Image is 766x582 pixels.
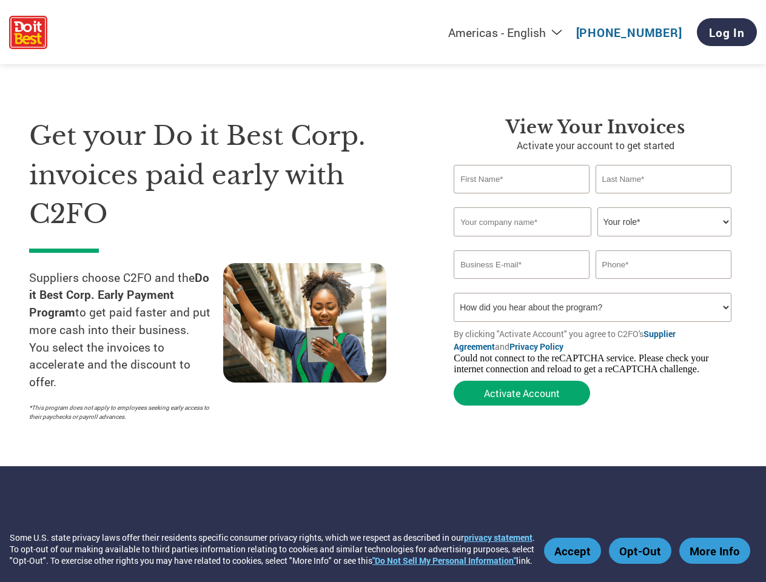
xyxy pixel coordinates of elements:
input: Phone* [596,250,731,279]
div: Invalid company name or company name is too long [454,238,731,246]
input: Your company name* [454,207,591,236]
input: First Name* [454,165,590,193]
button: Activate Account [454,381,590,406]
h3: View Your Invoices [454,116,737,138]
p: Suppliers choose C2FO and the to get paid faster and put more cash into their business. You selec... [29,269,223,392]
p: Activate your account to get started [454,138,737,153]
h3: How the program works [29,520,368,544]
img: Do it Best Corp. [9,16,47,49]
h1: Get your Do it Best Corp. invoices paid early with C2FO [29,116,417,234]
div: Invalid first name or first name is too long [454,195,590,202]
div: Could not connect to the reCAPTCHA service. Please check your internet connection and reload to g... [454,353,737,375]
p: *This program does not apply to employees seeking early access to their paychecks or payroll adva... [29,403,211,421]
button: Opt-Out [609,538,671,564]
img: supply chain worker [223,263,386,383]
select: Title/Role [597,207,731,236]
a: Privacy Policy [509,341,563,352]
a: privacy statement [464,532,533,543]
a: Log In [697,18,757,46]
a: [PHONE_NUMBER] [576,25,682,40]
div: Inavlid Email Address [454,280,590,288]
input: Invalid Email format [454,250,590,279]
a: "Do Not Sell My Personal Information" [372,555,516,566]
button: Accept [544,538,601,564]
div: Invalid last name or last name is too long [596,195,731,202]
p: By clicking "Activate Account" you agree to C2FO's and [454,327,737,353]
button: More Info [679,538,750,564]
strong: Do it Best Corp. Early Payment Program [29,270,209,320]
a: Supplier Agreement [454,328,676,352]
div: Inavlid Phone Number [596,280,731,288]
input: Last Name* [596,165,731,193]
div: Some U.S. state privacy laws offer their residents specific consumer privacy rights, which we res... [10,532,538,566]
